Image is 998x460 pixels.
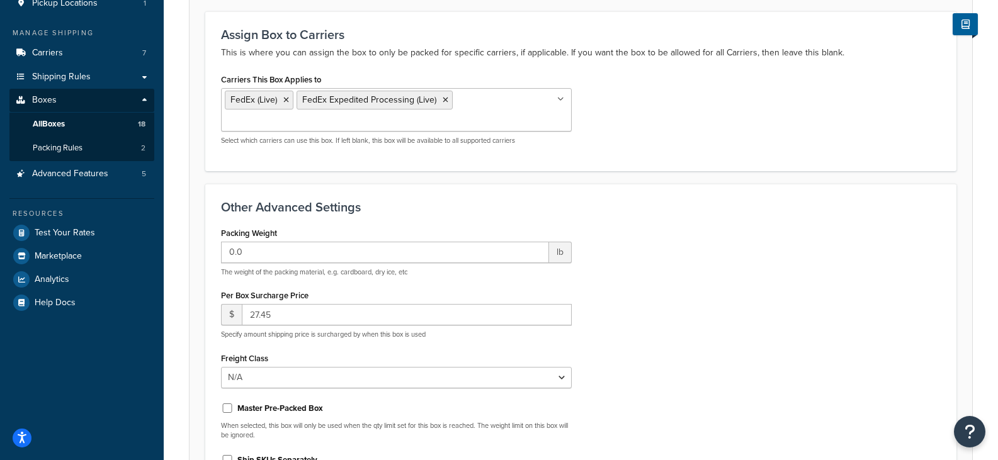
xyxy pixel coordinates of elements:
a: Marketplace [9,245,154,267]
span: Boxes [32,95,57,106]
span: Shipping Rules [32,72,91,82]
button: Open Resource Center [954,416,985,447]
a: Advanced Features5 [9,162,154,186]
span: Carriers [32,48,63,59]
h3: Assign Box to Carriers [221,28,941,42]
span: lb [549,242,572,263]
span: Analytics [35,274,69,285]
span: 2 [141,143,145,154]
span: 5 [142,169,146,179]
a: Boxes [9,89,154,112]
p: Specify amount shipping price is surcharged by when this box is used [221,330,572,339]
span: $ [221,304,242,325]
label: Master Pre-Packed Box [237,403,323,414]
li: Boxes [9,89,154,160]
a: Help Docs [9,291,154,314]
h3: Other Advanced Settings [221,200,941,214]
a: Carriers7 [9,42,154,65]
p: The weight of the packing material, e.g. cardboard, dry ice, etc [221,267,572,277]
label: Per Box Surcharge Price [221,291,309,300]
span: Packing Rules [33,143,82,154]
p: When selected, this box will only be used when the qty limit set for this box is reached. The wei... [221,421,572,440]
li: Advanced Features [9,162,154,186]
span: 7 [142,48,146,59]
li: Carriers [9,42,154,65]
a: Test Your Rates [9,222,154,244]
span: Marketplace [35,251,82,262]
a: Packing Rules2 [9,137,154,160]
a: Analytics [9,268,154,291]
span: Help Docs [35,298,76,308]
button: Show Help Docs [953,13,978,35]
span: 18 [138,119,145,130]
p: This is where you can assign the box to only be packed for specific carriers, if applicable. If y... [221,45,941,60]
span: Test Your Rates [35,228,95,238]
a: Shipping Rules [9,65,154,89]
span: Advanced Features [32,169,108,179]
p: Select which carriers can use this box. If left blank, this box will be available to all supporte... [221,136,572,145]
label: Carriers This Box Applies to [221,75,321,84]
div: Resources [9,208,154,219]
span: FedEx Expedited Processing (Live) [302,93,436,106]
span: All Boxes [33,119,65,130]
span: FedEx (Live) [230,93,277,106]
a: AllBoxes18 [9,113,154,136]
label: Packing Weight [221,228,277,238]
label: Freight Class [221,354,268,363]
div: Manage Shipping [9,28,154,38]
li: Packing Rules [9,137,154,160]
